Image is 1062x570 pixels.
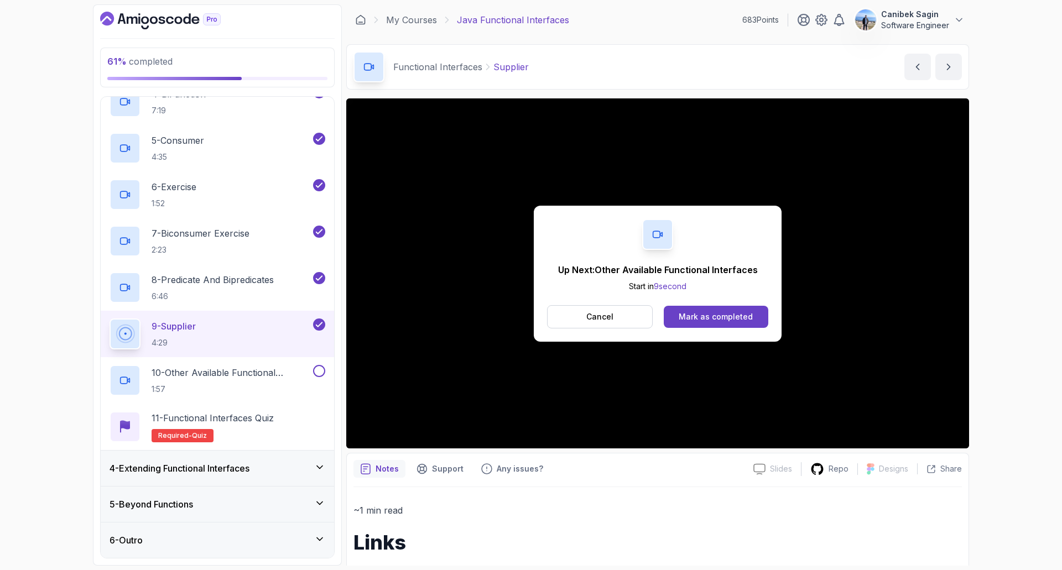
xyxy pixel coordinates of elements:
[110,272,325,303] button: 8-Predicate And Bipredicates6:46
[101,522,334,558] button: 6-Outro
[493,60,529,74] p: Supplier
[855,9,876,30] img: user profile image
[881,9,949,20] p: Canibek Sagin
[152,198,196,209] p: 1:52
[110,365,325,396] button: 10-Other Available Functional Interfaces1:57
[935,54,962,80] button: next content
[110,318,325,349] button: 9-Supplier4:29
[110,179,325,210] button: 6-Exercise1:52
[353,503,962,518] p: ~1 min read
[881,20,949,31] p: Software Engineer
[770,463,792,474] p: Slides
[110,534,143,547] h3: 6 - Outro
[879,463,908,474] p: Designs
[101,451,334,486] button: 4-Extending Functional Interfaces
[855,9,965,31] button: user profile imageCanibek SaginSoftware Engineer
[107,56,173,67] span: completed
[152,291,274,302] p: 6:46
[558,263,758,276] p: Up Next: Other Available Functional Interfaces
[152,134,204,147] p: 5 - Consumer
[353,531,962,553] h1: Links
[654,281,686,291] span: 9 second
[586,311,613,322] p: Cancel
[110,133,325,164] button: 5-Consumer4:35
[355,14,366,25] a: Dashboard
[152,151,204,163] p: 4:35
[457,13,569,27] p: Java Functional Interfaces
[152,227,249,240] p: 7 - Biconsumer Exercise
[376,463,399,474] p: Notes
[152,366,311,379] p: 10 - Other Available Functional Interfaces
[152,105,206,116] p: 7:19
[110,411,325,442] button: 11-Functional Interfaces QuizRequired-quiz
[558,281,758,292] p: Start in
[110,226,325,257] button: 7-Biconsumer Exercise2:23
[110,498,193,511] h3: 5 - Beyond Functions
[101,487,334,522] button: 5-Beyond Functions
[353,460,405,478] button: notes button
[497,463,543,474] p: Any issues?
[152,337,196,348] p: 4:29
[152,320,196,333] p: 9 - Supplier
[475,460,550,478] button: Feedback button
[152,180,196,194] p: 6 - Exercise
[110,86,325,117] button: 4-BiFunction7:19
[386,13,437,27] a: My Courses
[152,384,311,395] p: 1:57
[432,463,464,474] p: Support
[742,14,779,25] p: 683 Points
[192,431,207,440] span: quiz
[152,273,274,286] p: 8 - Predicate And Bipredicates
[917,463,962,474] button: Share
[158,431,192,440] span: Required-
[801,462,857,476] a: Repo
[110,462,249,475] h3: 4 - Extending Functional Interfaces
[679,311,753,322] div: Mark as completed
[393,60,482,74] p: Functional Interfaces
[547,305,653,328] button: Cancel
[410,460,470,478] button: Support button
[100,12,246,29] a: Dashboard
[152,411,274,425] p: 11 - Functional Interfaces Quiz
[664,306,768,328] button: Mark as completed
[904,54,931,80] button: previous content
[107,56,127,67] span: 61 %
[940,463,962,474] p: Share
[152,244,249,255] p: 2:23
[346,98,969,448] iframe: 9 - Supplier
[829,463,848,474] p: Repo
